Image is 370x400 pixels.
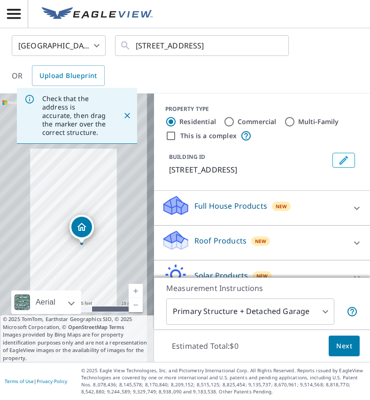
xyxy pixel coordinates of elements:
[11,290,81,314] div: Aerial
[329,336,360,357] button: Next
[81,367,365,395] p: © 2025 Eagle View Technologies, Inc. and Pictometry International Corp. All Rights Reserved. Repo...
[166,298,334,325] div: Primary Structure + Detached Garage
[165,105,359,113] div: PROPERTY TYPE
[5,378,67,384] p: |
[194,270,248,281] p: Solar Products
[298,117,339,126] label: Multi-Family
[162,229,362,256] div: Roof ProductsNew
[169,153,205,161] p: BUILDING ID
[32,65,104,86] a: Upload Blueprint
[12,65,105,86] div: OR
[37,378,67,384] a: Privacy Policy
[238,117,277,126] label: Commercial
[194,200,267,212] p: Full House Products
[164,336,246,356] p: Estimated Total: $0
[255,237,267,245] span: New
[162,195,362,221] div: Full House ProductsNew
[194,235,247,246] p: Roof Products
[336,340,352,352] span: Next
[68,323,108,330] a: OpenStreetMap
[3,315,151,331] span: © 2025 TomTom, Earthstar Geographics SIO, © 2025 Microsoft Corporation, ©
[179,117,216,126] label: Residential
[36,1,158,27] a: EV Logo
[169,164,329,175] p: [STREET_ADDRESS]
[347,306,358,317] span: Your report will include the primary structure and a detached garage if one exists.
[121,110,133,122] button: Close
[39,70,97,82] span: Upload Blueprint
[42,7,153,21] img: EV Logo
[33,290,58,314] div: Aerial
[109,323,124,330] a: Terms
[12,32,106,59] div: [GEOGRAPHIC_DATA]
[129,284,143,298] a: Current Level 20, Zoom In
[69,215,94,244] div: Dropped pin, building 1, Residential property, 7389 Aylesbury Ln Olive Branch, MS 38654
[276,203,287,210] span: New
[5,378,34,384] a: Terms of Use
[332,153,355,168] button: Edit building 1
[256,272,268,280] span: New
[42,94,106,137] p: Check that the address is accurate, then drag the marker over the correct structure.
[129,298,143,312] a: Current Level 20, Zoom Out
[136,32,270,59] input: Search by address or latitude-longitude
[162,264,362,291] div: Solar ProductsNew
[180,131,237,141] label: This is a complex
[166,282,358,294] p: Measurement Instructions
